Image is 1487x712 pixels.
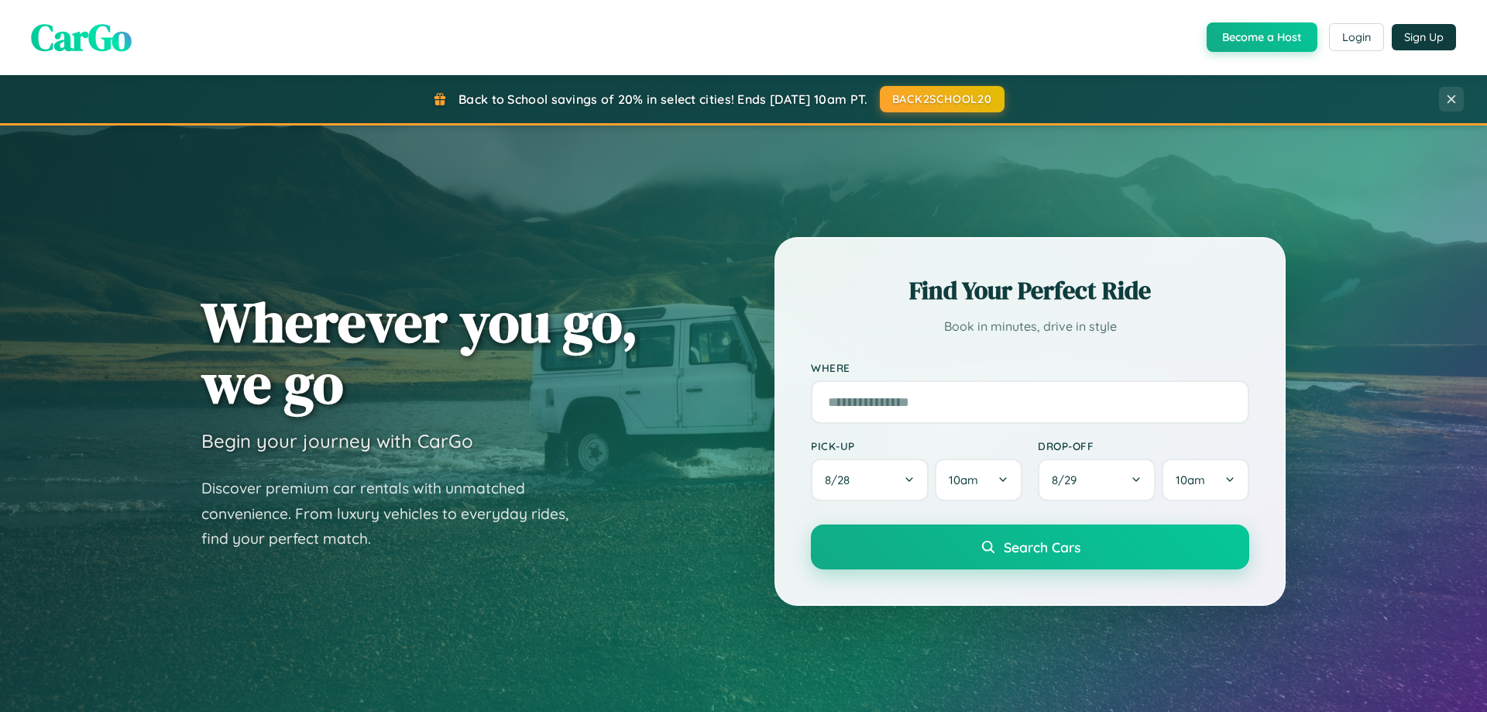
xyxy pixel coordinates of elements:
button: Sign Up [1392,24,1456,50]
button: 10am [1162,459,1249,501]
button: Become a Host [1207,22,1317,52]
button: 8/28 [811,459,929,501]
span: Search Cars [1004,538,1080,555]
label: Pick-up [811,439,1022,452]
span: 10am [1176,473,1205,487]
button: 10am [935,459,1022,501]
span: 8 / 29 [1052,473,1084,487]
h3: Begin your journey with CarGo [201,429,473,452]
p: Discover premium car rentals with unmatched convenience. From luxury vehicles to everyday rides, ... [201,476,589,552]
span: CarGo [31,12,132,63]
span: 8 / 28 [825,473,857,487]
p: Book in minutes, drive in style [811,315,1249,338]
label: Drop-off [1038,439,1249,452]
button: 8/29 [1038,459,1156,501]
h2: Find Your Perfect Ride [811,273,1249,308]
span: 10am [949,473,978,487]
label: Where [811,361,1249,374]
span: Back to School savings of 20% in select cities! Ends [DATE] 10am PT. [458,91,867,107]
button: Search Cars [811,525,1249,569]
h1: Wherever you go, we go [201,291,638,414]
button: Login [1329,23,1384,51]
button: BACK2SCHOOL20 [880,86,1004,112]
